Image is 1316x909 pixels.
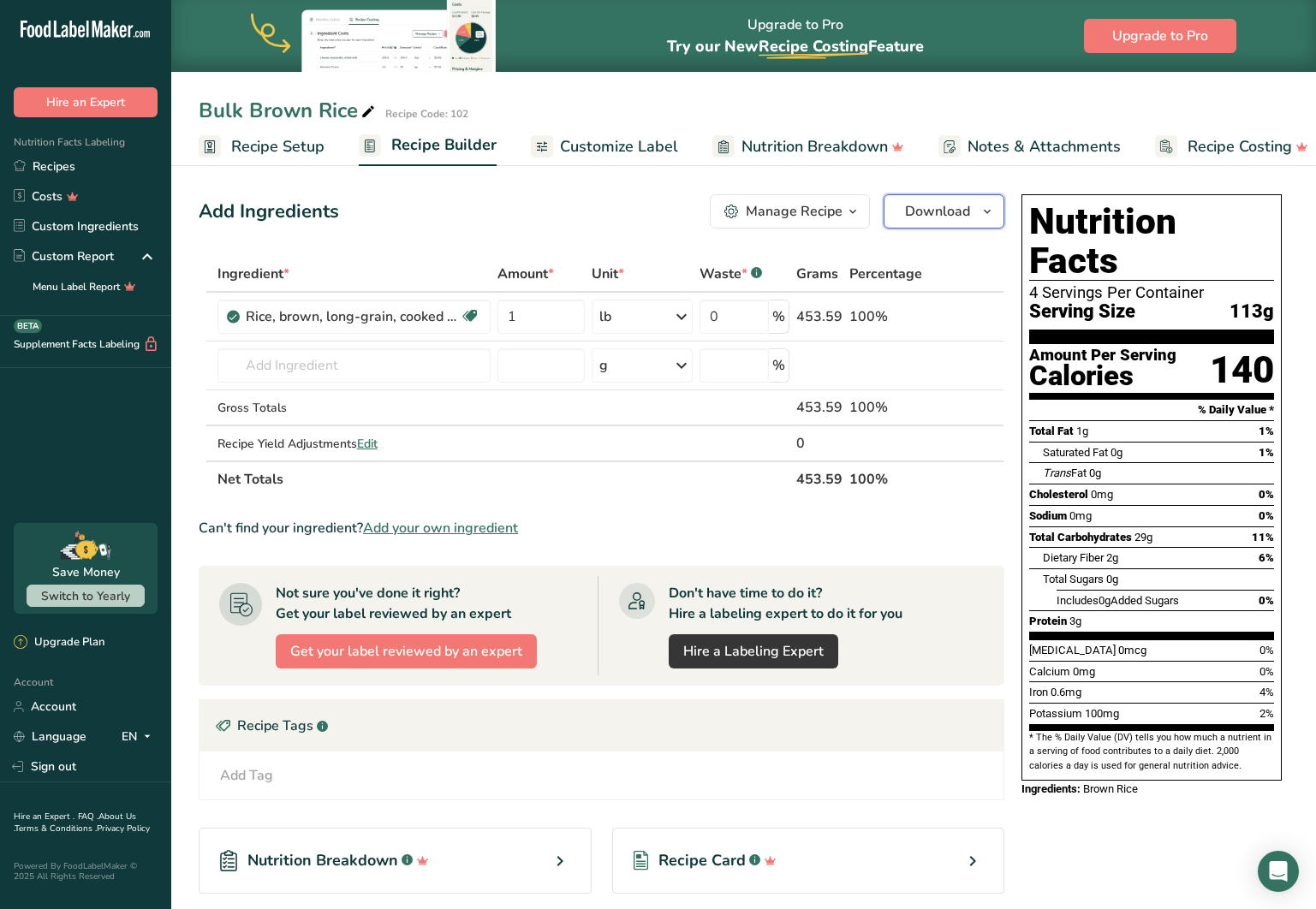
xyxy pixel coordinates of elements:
div: Save Money [52,563,120,581]
a: Customize Label [531,128,678,166]
span: Total Carbohydrates [1029,531,1132,544]
span: Dietary Fiber [1043,551,1104,564]
span: Recipe Card [658,849,746,872]
div: Gross Totals [217,399,491,417]
a: Privacy Policy [97,823,150,835]
span: Potassium [1029,707,1082,720]
div: Open Intercom Messenger [1258,851,1299,892]
i: Trans [1043,466,1071,479]
span: Saturated Fat [1043,446,1108,459]
input: Add Ingredient [217,348,491,383]
span: 1g [1076,425,1088,437]
span: 0g [1111,446,1122,459]
div: Can't find your ingredient? [199,518,1004,538]
span: Get your label reviewed by an expert [290,641,522,662]
span: 0mg [1073,665,1095,678]
a: Recipe Builder [359,126,497,167]
span: 6% [1259,551,1274,564]
span: 0g [1106,573,1118,585]
div: Custom Report [14,247,114,265]
span: 0mg [1069,509,1092,522]
div: Manage Recipe [746,201,843,222]
a: Hire an Expert . [14,811,74,823]
span: Total Fat [1029,425,1074,437]
span: Sodium [1029,509,1067,522]
button: Upgrade to Pro [1084,19,1236,53]
div: Amount Per Serving [1029,348,1176,364]
div: Rice, brown, long-grain, cooked (Includes foods for USDA's Food Distribution Program) [246,306,460,327]
span: 11% [1252,531,1274,544]
div: 453.59 [796,306,843,327]
div: Upgrade Plan [14,634,104,651]
span: 113g [1230,301,1274,323]
span: Amount [497,264,554,284]
span: Brown Rice [1083,782,1138,795]
span: Protein [1029,615,1067,627]
span: 0g [1099,594,1111,607]
div: 100% [849,306,922,327]
th: 453.59 [793,460,846,496]
span: Upgrade to Pro [1112,26,1208,46]
span: 3g [1069,615,1081,627]
div: Recipe Code: 102 [385,106,468,122]
span: Customize Label [560,135,678,158]
div: Don't have time to do it? Hire a labeling expert to do it for you [669,583,902,624]
span: Edit [357,436,378,452]
span: Fat [1043,466,1087,479]
div: EN [122,727,158,747]
span: Nutrition Breakdown [247,849,398,872]
span: Switch to Yearly [41,588,130,604]
a: Notes & Attachments [938,128,1121,166]
span: 0mcg [1118,644,1146,656]
div: Recipe Yield Adjustments [217,435,491,453]
span: 0% [1259,488,1274,501]
button: Manage Recipe [710,194,870,229]
span: Download [905,201,970,222]
section: % Daily Value * [1029,400,1274,420]
a: Language [14,722,86,752]
button: Download [884,194,1004,229]
span: 4% [1259,686,1274,698]
span: Notes & Attachments [968,135,1121,158]
span: Ingredients: [1021,782,1081,795]
div: Add Ingredients [199,198,339,226]
span: 0% [1259,594,1274,607]
span: 2% [1259,707,1274,720]
span: 100mg [1085,707,1119,720]
div: Add Tag [220,765,273,786]
div: Bulk Brown Rice [199,95,378,126]
div: BETA [14,319,42,333]
span: [MEDICAL_DATA] [1029,644,1116,656]
button: Get your label reviewed by an expert [276,634,537,668]
div: Waste [700,264,762,284]
span: Includes Added Sugars [1057,594,1179,607]
h1: Nutrition Facts [1029,202,1274,281]
span: 29g [1134,531,1152,544]
span: 0% [1259,509,1274,522]
th: 100% [846,460,926,496]
span: Percentage [849,264,922,284]
span: Ingredient [217,264,289,284]
span: Iron [1029,686,1048,698]
span: Try our New Feature [667,36,924,56]
div: g [599,355,608,376]
div: Upgrade to Pro [667,1,924,72]
span: 1% [1259,446,1274,459]
button: Switch to Yearly [27,585,145,607]
div: lb [599,306,611,327]
span: 0% [1259,665,1274,678]
div: 100% [849,397,922,418]
span: Recipe Setup [231,135,325,158]
div: Powered By FoodLabelMaker © 2025 All Rights Reserved [14,861,158,882]
span: 0g [1089,466,1101,479]
div: 0 [796,433,843,454]
span: Recipe Costing [1188,135,1292,158]
a: FAQ . [78,811,98,823]
span: 0.6mg [1051,686,1081,698]
span: Nutrition Breakdown [741,135,888,158]
div: Recipe Tags [199,700,1003,752]
a: Recipe Setup [199,128,325,166]
span: 0mg [1091,488,1113,501]
a: Terms & Conditions . [15,823,97,835]
span: Grams [796,264,838,284]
